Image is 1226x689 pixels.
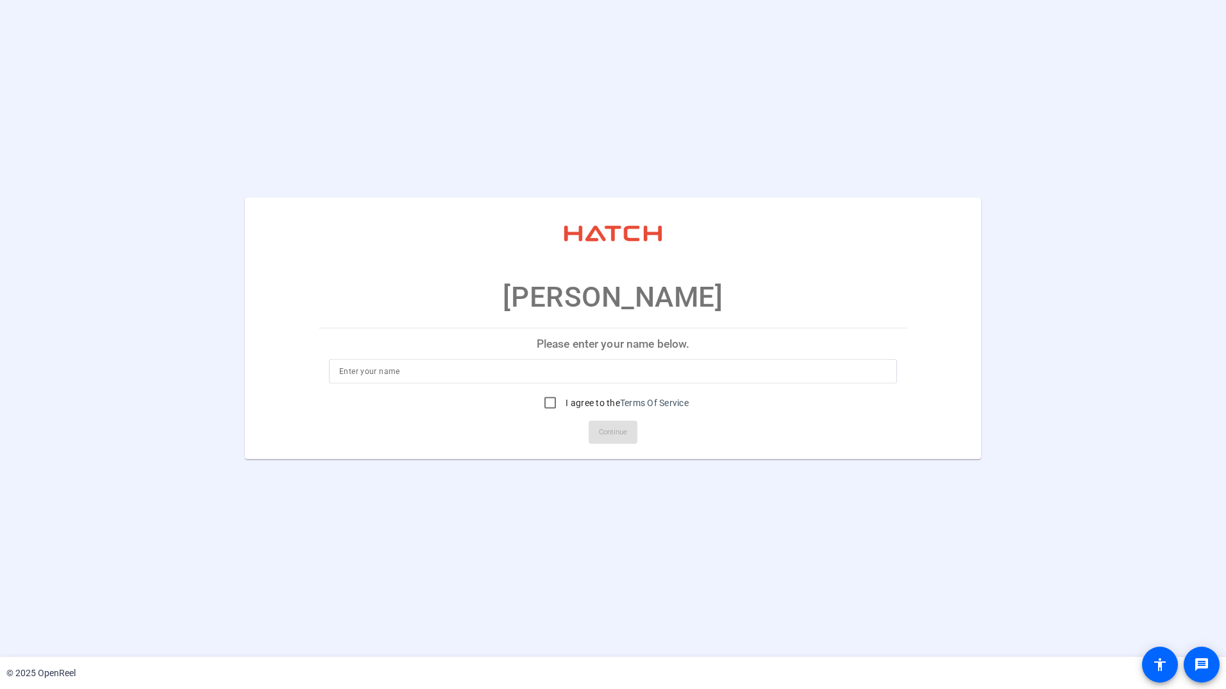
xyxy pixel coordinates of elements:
[620,398,689,408] a: Terms Of Service
[319,328,907,359] p: Please enter your name below.
[563,396,689,409] label: I agree to the
[339,364,887,379] input: Enter your name
[1194,657,1209,672] mat-icon: message
[503,276,723,318] p: [PERSON_NAME]
[549,210,677,257] img: company-logo
[1152,657,1168,672] mat-icon: accessibility
[6,667,76,680] div: © 2025 OpenReel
